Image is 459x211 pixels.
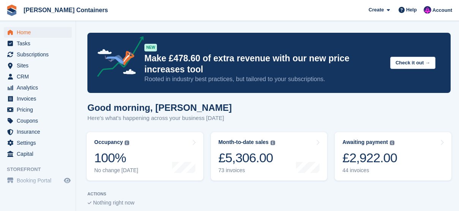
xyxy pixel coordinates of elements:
span: Invoices [17,93,62,104]
span: Capital [17,149,62,159]
h1: Good morning, [PERSON_NAME] [87,102,232,113]
div: NEW [144,44,157,51]
a: menu [4,49,72,60]
p: Here's what's happening across your business [DATE] [87,114,232,123]
a: Month-to-date sales £5,306.00 73 invoices [211,132,328,181]
a: Occupancy 100% No change [DATE] [87,132,203,181]
a: menu [4,175,72,186]
a: menu [4,104,72,115]
img: price-adjustments-announcement-icon-8257ccfd72463d97f412b2fc003d46551f7dbcb40ab6d574587a9cd5c0d94... [91,36,144,80]
span: Nothing right now [93,200,135,206]
a: Preview store [63,176,72,185]
p: ACTIONS [87,192,451,197]
div: No change [DATE] [94,167,138,174]
a: menu [4,115,72,126]
div: Awaiting payment [342,139,388,145]
p: Make £478.60 of extra revenue with our new price increases tool [144,53,384,75]
span: CRM [17,71,62,82]
a: menu [4,60,72,71]
span: Settings [17,137,62,148]
span: Booking Portal [17,175,62,186]
div: £5,306.00 [218,150,275,166]
img: icon-info-grey-7440780725fd019a000dd9b08b2336e03edf1995a4989e88bcd33f0948082b44.svg [271,141,275,145]
img: icon-info-grey-7440780725fd019a000dd9b08b2336e03edf1995a4989e88bcd33f0948082b44.svg [125,141,129,145]
div: 73 invoices [218,167,275,174]
div: £2,922.00 [342,150,397,166]
button: Check it out → [390,57,435,69]
div: Month-to-date sales [218,139,269,145]
span: Storefront [7,166,76,173]
span: Insurance [17,126,62,137]
span: Account [432,6,452,14]
a: menu [4,126,72,137]
span: Home [17,27,62,38]
a: [PERSON_NAME] Containers [21,4,111,16]
img: icon-info-grey-7440780725fd019a000dd9b08b2336e03edf1995a4989e88bcd33f0948082b44.svg [390,141,394,145]
a: menu [4,93,72,104]
span: Tasks [17,38,62,49]
img: blank_slate_check_icon-ba018cac091ee9be17c0a81a6c232d5eb81de652e7a59be601be346b1b6ddf79.svg [87,201,92,205]
a: menu [4,82,72,93]
img: stora-icon-8386f47178a22dfd0bd8f6a31ec36ba5ce8667c1dd55bd0f319d3a0aa187defe.svg [6,5,17,16]
a: menu [4,137,72,148]
span: Help [406,6,417,14]
span: Coupons [17,115,62,126]
div: Occupancy [94,139,123,145]
a: menu [4,38,72,49]
a: menu [4,27,72,38]
span: Analytics [17,82,62,93]
a: menu [4,71,72,82]
img: Claire Wilson [424,6,431,14]
div: 44 invoices [342,167,397,174]
p: Rooted in industry best practices, but tailored to your subscriptions. [144,75,384,83]
span: Pricing [17,104,62,115]
span: Create [369,6,384,14]
a: Awaiting payment £2,922.00 44 invoices [335,132,451,181]
span: Sites [17,60,62,71]
a: menu [4,149,72,159]
span: Subscriptions [17,49,62,60]
div: 100% [94,150,138,166]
